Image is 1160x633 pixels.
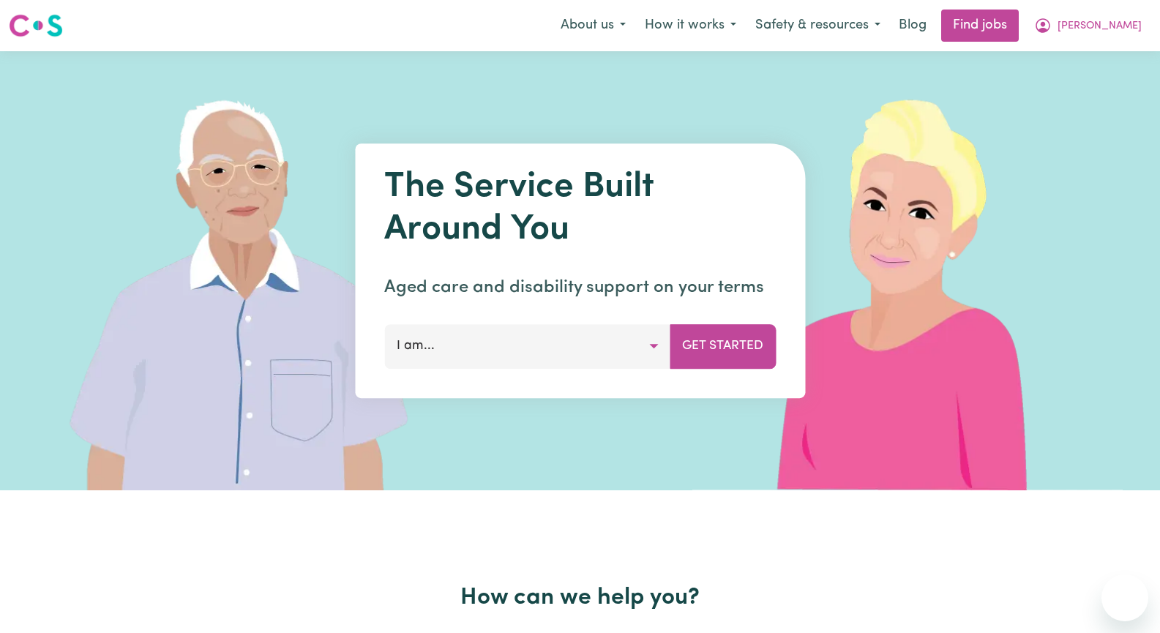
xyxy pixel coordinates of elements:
[384,324,670,368] button: I am...
[384,274,776,301] p: Aged care and disability support on your terms
[106,584,1055,612] h2: How can we help you?
[941,10,1019,42] a: Find jobs
[635,10,746,41] button: How it works
[9,12,63,39] img: Careseekers logo
[746,10,890,41] button: Safety & resources
[384,167,776,251] h1: The Service Built Around You
[1025,10,1151,41] button: My Account
[1101,574,1148,621] iframe: Button to launch messaging window
[9,9,63,42] a: Careseekers logo
[551,10,635,41] button: About us
[890,10,935,42] a: Blog
[1058,18,1142,34] span: [PERSON_NAME]
[670,324,776,368] button: Get Started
